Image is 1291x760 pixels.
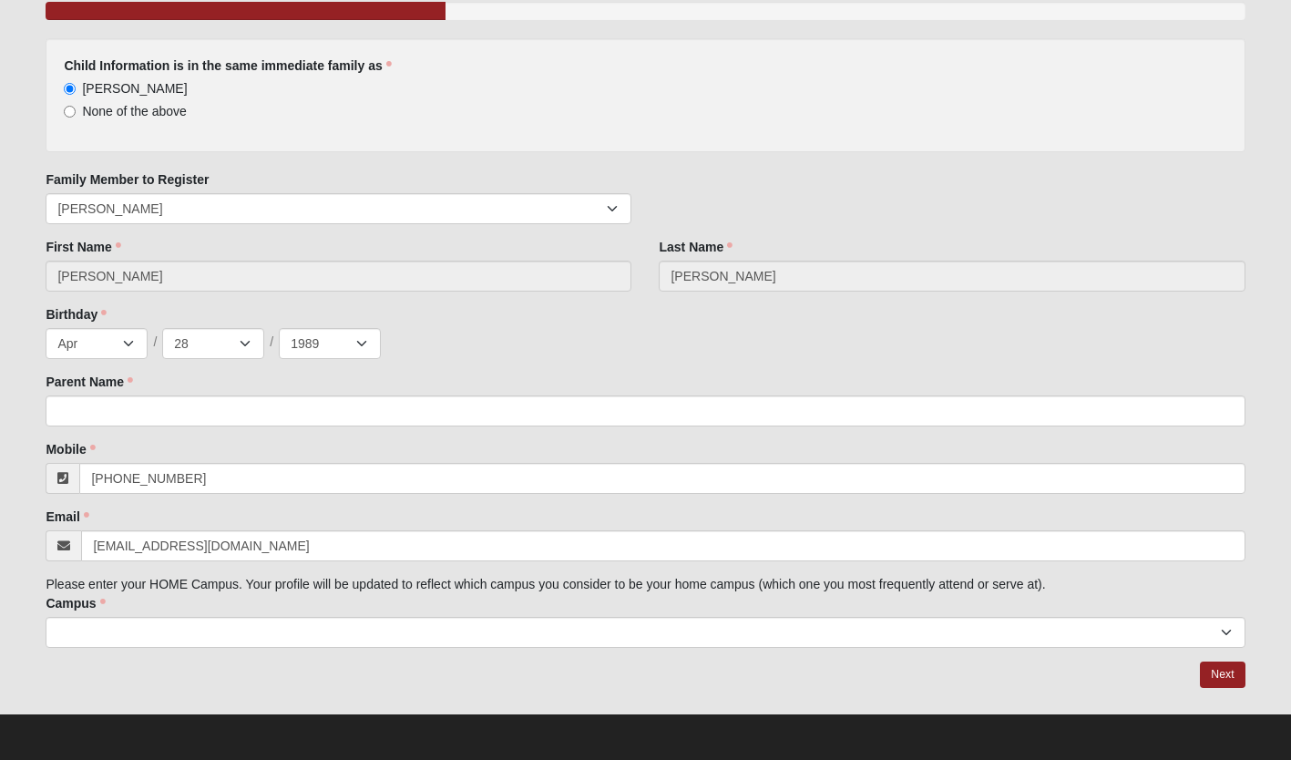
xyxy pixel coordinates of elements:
[153,333,157,353] span: /
[659,238,733,256] label: Last Name
[46,38,1245,648] div: Please enter your HOME Campus. Your profile will be updated to reflect which campus you consider ...
[270,333,273,353] span: /
[46,508,88,526] label: Email
[46,238,120,256] label: First Name
[46,373,133,391] label: Parent Name
[46,170,209,189] label: Family Member to Register
[46,594,105,612] label: Campus
[64,56,391,75] label: Child Information is in the same immediate family as
[82,81,187,96] span: [PERSON_NAME]
[64,106,76,118] input: None of the above
[64,83,76,95] input: [PERSON_NAME]
[1200,662,1245,688] a: Next
[46,440,95,458] label: Mobile
[82,104,186,118] span: None of the above
[46,305,107,324] label: Birthday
